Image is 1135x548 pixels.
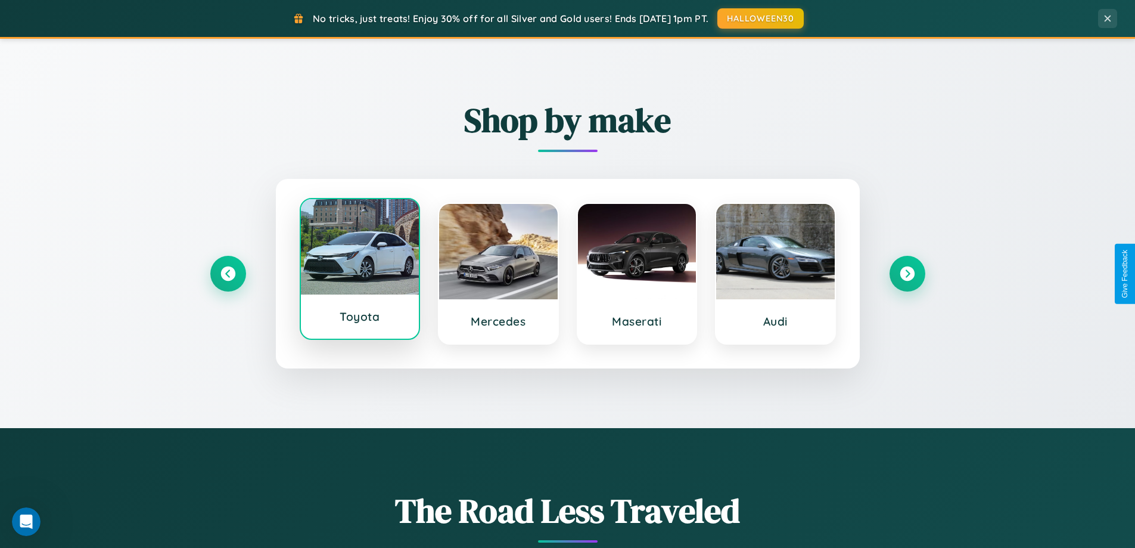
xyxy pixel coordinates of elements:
[313,309,408,324] h3: Toyota
[210,488,925,534] h1: The Road Less Traveled
[728,314,823,329] h3: Audi
[451,314,546,329] h3: Mercedes
[313,13,708,24] span: No tricks, just treats! Enjoy 30% off for all Silver and Gold users! Ends [DATE] 1pm PT.
[590,314,685,329] h3: Maserati
[717,8,804,29] button: HALLOWEEN30
[12,507,41,536] iframe: Intercom live chat
[210,97,925,143] h2: Shop by make
[1121,250,1129,298] div: Give Feedback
